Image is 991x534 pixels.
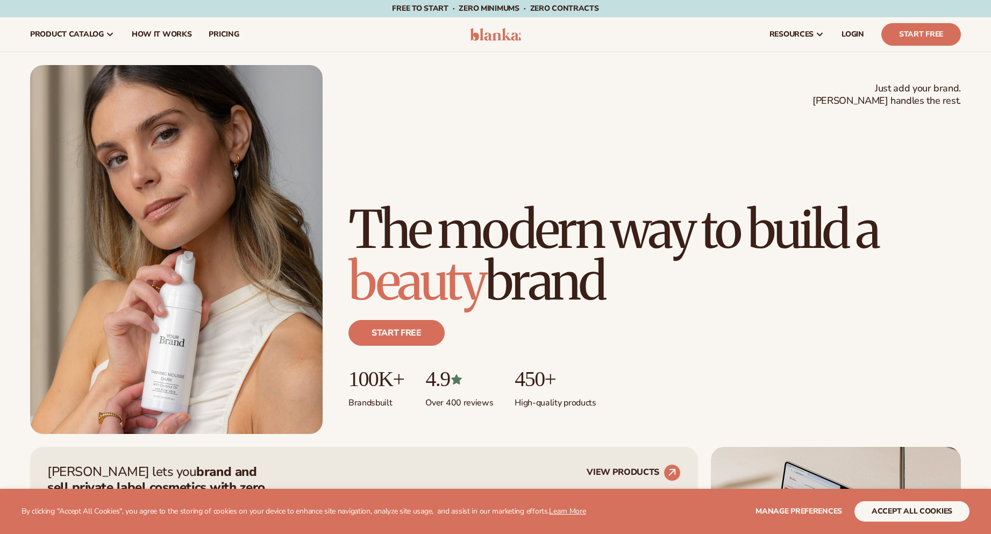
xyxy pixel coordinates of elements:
p: Brands built [348,391,404,409]
span: How It Works [132,30,192,39]
a: Learn More [549,506,586,516]
a: Start free [348,320,445,346]
a: LOGIN [833,17,873,52]
button: accept all cookies [854,501,969,522]
p: 100K+ [348,367,404,391]
a: VIEW PRODUCTS [587,464,681,481]
button: Manage preferences [755,501,842,522]
strong: brand and sell private label cosmetics with zero hassle [47,463,265,511]
span: resources [769,30,814,39]
span: pricing [209,30,239,39]
span: Free to start · ZERO minimums · ZERO contracts [392,3,598,13]
p: High-quality products [515,391,596,409]
p: [PERSON_NAME] lets you —zero inventory, zero upfront costs, and we handle fulfillment for you. [47,464,279,526]
a: How It Works [123,17,201,52]
img: logo [470,28,521,41]
span: Just add your brand. [PERSON_NAME] handles the rest. [812,82,961,108]
span: LOGIN [842,30,864,39]
p: Over 400 reviews [425,391,493,409]
a: product catalog [22,17,123,52]
span: Manage preferences [755,506,842,516]
span: product catalog [30,30,104,39]
a: pricing [200,17,247,52]
p: By clicking "Accept All Cookies", you agree to the storing of cookies on your device to enhance s... [22,507,586,516]
span: beauty [348,249,485,314]
p: 450+ [515,367,596,391]
p: 4.9 [425,367,493,391]
a: Start Free [881,23,961,46]
a: resources [761,17,833,52]
h1: The modern way to build a brand [348,204,961,307]
img: Female holding tanning mousse. [30,65,323,434]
